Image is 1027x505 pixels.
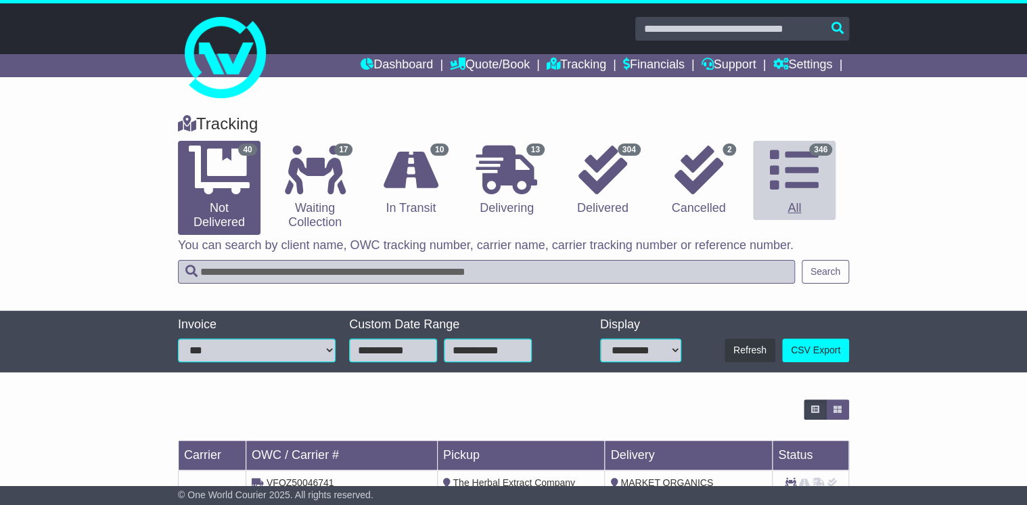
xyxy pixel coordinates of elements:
[605,441,773,470] td: Delivery
[334,144,352,156] span: 17
[430,144,449,156] span: 10
[658,141,740,221] a: 2 Cancelled
[178,141,260,235] a: 40 Not Delivered
[600,317,682,332] div: Display
[437,441,605,470] td: Pickup
[547,54,606,77] a: Tracking
[179,441,246,470] td: Carrier
[809,144,832,156] span: 346
[610,477,713,502] span: MARKET ORGANICS WOOLLOONGABBA
[526,144,545,156] span: 13
[238,144,256,156] span: 40
[753,141,836,221] a: 346 All
[465,141,548,221] a: 13 Delivering
[562,141,644,221] a: 304 Delivered
[773,441,849,470] td: Status
[450,54,530,77] a: Quote/Book
[178,489,373,500] span: © One World Courier 2025. All rights reserved.
[369,141,452,221] a: 10 In Transit
[773,54,832,77] a: Settings
[349,317,564,332] div: Custom Date Range
[246,441,438,470] td: OWC / Carrier #
[782,338,849,362] a: CSV Export
[361,54,433,77] a: Dashboard
[702,54,756,77] a: Support
[618,144,641,156] span: 304
[178,317,336,332] div: Invoice
[723,144,737,156] span: 2
[171,114,856,134] div: Tracking
[274,141,357,235] a: 17 Waiting Collection
[178,238,849,253] p: You can search by client name, OWC tracking number, carrier name, carrier tracking number or refe...
[453,477,575,488] span: The Herbal Extract Company
[267,477,334,488] span: VFQZ50046741
[725,338,775,362] button: Refresh
[802,260,849,284] button: Search
[623,54,685,77] a: Financials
